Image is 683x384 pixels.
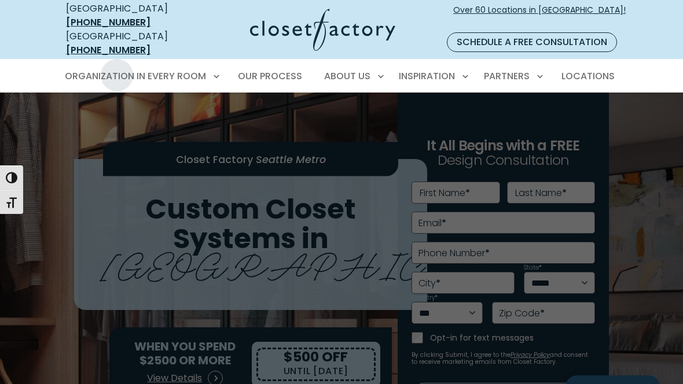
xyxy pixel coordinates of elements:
[324,69,370,83] span: About Us
[238,69,302,83] span: Our Process
[66,29,192,57] div: [GEOGRAPHIC_DATA]
[484,69,530,83] span: Partners
[399,69,455,83] span: Inspiration
[66,2,192,29] div: [GEOGRAPHIC_DATA]
[66,16,150,29] a: [PHONE_NUMBER]
[65,69,206,83] span: Organization in Every Room
[250,9,395,51] img: Closet Factory Logo
[453,4,626,28] span: Over 60 Locations in [GEOGRAPHIC_DATA]!
[57,60,626,93] nav: Primary Menu
[66,43,150,57] a: [PHONE_NUMBER]
[447,32,617,52] a: Schedule a Free Consultation
[561,69,615,83] span: Locations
